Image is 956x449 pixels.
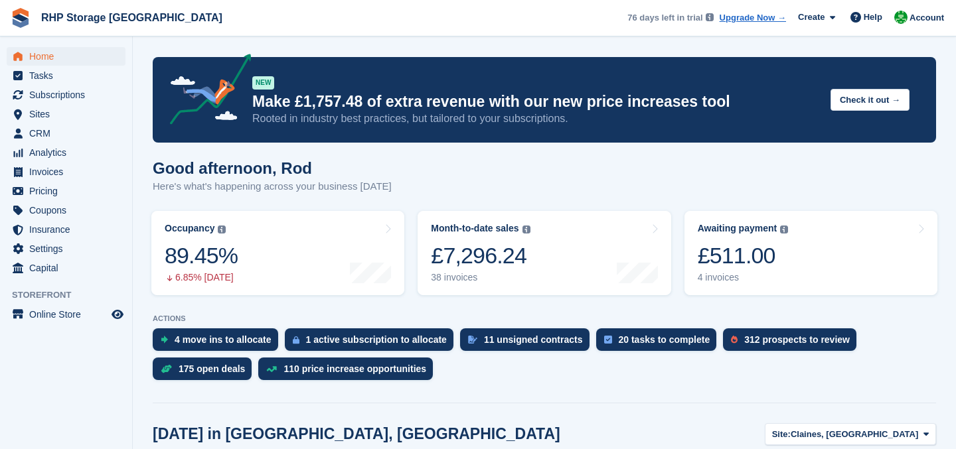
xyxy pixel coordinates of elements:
[7,182,125,200] a: menu
[29,239,109,258] span: Settings
[29,124,109,143] span: CRM
[7,220,125,239] a: menu
[218,225,226,233] img: icon-info-grey-7440780725fd019a000dd9b08b2336e03edf1995a4989e88bcd33f0948082b44.svg
[484,334,583,345] div: 11 unsigned contracts
[7,259,125,277] a: menu
[7,66,125,85] a: menu
[153,328,285,357] a: 4 move ins to allocate
[165,272,238,283] div: 6.85% [DATE]
[522,225,530,233] img: icon-info-grey-7440780725fd019a000dd9b08b2336e03edf1995a4989e88bcd33f0948082b44.svg
[29,47,109,66] span: Home
[29,182,109,200] span: Pricing
[7,305,125,324] a: menu
[864,11,882,24] span: Help
[110,306,125,322] a: Preview store
[698,272,789,283] div: 4 invoices
[468,336,477,344] img: contract_signature_icon-13c848040528278c33f63329250d36e43548de30e8caae1d1a13099fd9432cc5.svg
[252,111,820,126] p: Rooted in industry best practices, but tailored to your subscriptions.
[431,223,518,234] div: Month-to-date sales
[153,159,392,177] h1: Good afternoon, Rod
[627,11,702,25] span: 76 days left in trial
[293,336,299,344] img: active_subscription_to_allocate_icon-d502201f5373d7db506a760aba3b589e785aa758c864c3986d89f69b8ff3...
[29,105,109,123] span: Sites
[418,211,671,295] a: Month-to-date sales £7,296.24 38 invoices
[258,357,439,387] a: 110 price increase opportunities
[175,334,272,345] div: 4 move ins to allocate
[698,223,777,234] div: Awaiting payment
[772,428,791,441] span: Site:
[165,242,238,269] div: 89.45%
[7,143,125,162] a: menu
[798,11,825,24] span: Create
[266,366,277,372] img: price_increase_opportunities-93ffe204e8149a01c8c9dc8f82e8f89637d9d84a8eef4429ea346261dce0b2c0.svg
[153,179,392,194] p: Here's what's happening across your business [DATE]
[161,336,168,344] img: move_ins_to_allocate_icon-fdf77a2bb77ea45bf5b3d319d69a93e2d87916cf1d5bf7949dd705db3b84f3ca.svg
[252,76,274,90] div: NEW
[7,47,125,66] a: menu
[698,242,789,269] div: £511.00
[29,162,109,181] span: Invoices
[723,328,863,357] a: 312 prospects to review
[29,259,109,277] span: Capital
[159,54,252,129] img: price-adjustments-announcement-icon-8257ccfd72463d97f412b2fc003d46551f7dbcb40ab6d574587a9cd5c0d94...
[431,272,530,283] div: 38 invoices
[7,201,125,220] a: menu
[283,363,426,374] div: 110 price increase opportunities
[29,305,109,324] span: Online Store
[7,105,125,123] a: menu
[161,364,172,373] img: deal-1b604bf984904fb50ccaf53a9ad4b4a5d6e5aea283cecdc64d6e3604feb123c2.svg
[706,13,714,21] img: icon-info-grey-7440780725fd019a000dd9b08b2336e03edf1995a4989e88bcd33f0948082b44.svg
[165,223,214,234] div: Occupancy
[179,363,245,374] div: 175 open deals
[252,92,820,111] p: Make £1,757.48 of extra revenue with our new price increases tool
[306,334,447,345] div: 1 active subscription to allocate
[285,328,460,357] a: 1 active subscription to allocate
[684,211,937,295] a: Awaiting payment £511.00 4 invoices
[153,314,936,323] p: ACTIONS
[29,66,109,85] span: Tasks
[7,162,125,181] a: menu
[7,86,125,104] a: menu
[831,89,910,111] button: Check it out →
[604,336,612,344] img: task-75834270c22a3079a89374b754ae025e5fb1db73e45f91037f5363f120a921f8.svg
[151,211,404,295] a: Occupancy 89.45% 6.85% [DATE]
[894,11,908,24] img: Rod
[460,328,596,357] a: 11 unsigned contracts
[744,334,850,345] div: 312 prospects to review
[431,242,530,269] div: £7,296.24
[36,7,228,29] a: RHP Storage [GEOGRAPHIC_DATA]
[596,328,724,357] a: 20 tasks to complete
[29,143,109,162] span: Analytics
[29,201,109,220] span: Coupons
[731,336,738,344] img: prospect-51fa495bee0391a8d652442698ab0144808aea92771e9ea1ae160a38d050c398.svg
[619,334,710,345] div: 20 tasks to complete
[765,423,936,445] button: Site: Claines, [GEOGRAPHIC_DATA]
[780,225,788,233] img: icon-info-grey-7440780725fd019a000dd9b08b2336e03edf1995a4989e88bcd33f0948082b44.svg
[791,428,918,441] span: Claines, [GEOGRAPHIC_DATA]
[7,124,125,143] a: menu
[720,11,786,25] a: Upgrade Now →
[910,11,944,25] span: Account
[7,239,125,258] a: menu
[153,425,560,443] h2: [DATE] in [GEOGRAPHIC_DATA], [GEOGRAPHIC_DATA]
[153,357,258,387] a: 175 open deals
[29,86,109,104] span: Subscriptions
[12,289,132,302] span: Storefront
[29,220,109,239] span: Insurance
[11,8,31,28] img: stora-icon-8386f47178a22dfd0bd8f6a31ec36ba5ce8667c1dd55bd0f319d3a0aa187defe.svg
